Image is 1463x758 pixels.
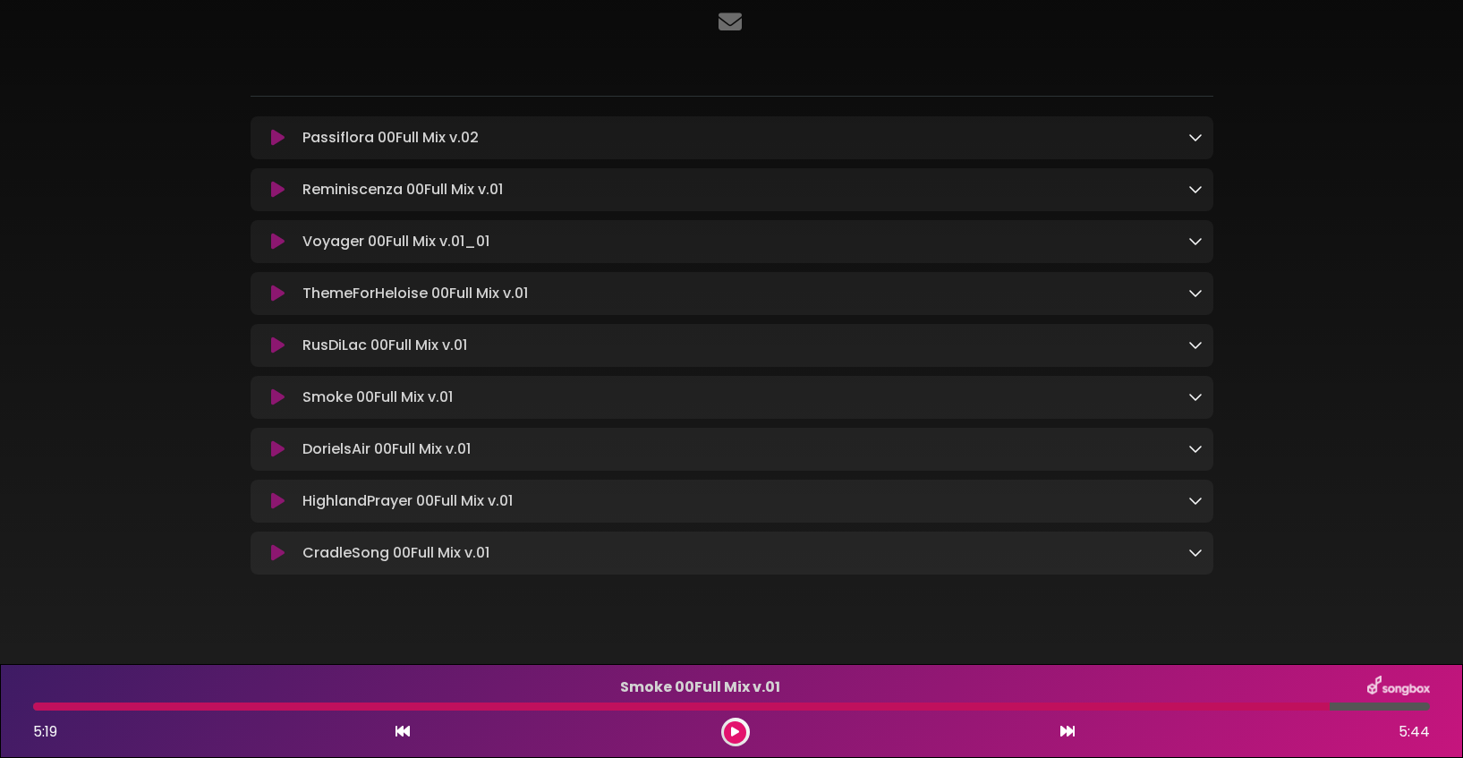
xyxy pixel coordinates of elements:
p: RusDiLac 00Full Mix v.01 [302,335,1187,356]
p: CradleSong 00Full Mix v.01 [302,542,1187,564]
p: Voyager 00Full Mix v.01_01 [302,231,1187,252]
p: HighlandPrayer 00Full Mix v.01 [302,490,1187,512]
p: Reminiscenza 00Full Mix v.01 [302,179,1187,200]
p: Passiflora 00Full Mix v.02 [302,127,1187,149]
p: Smoke 00Full Mix v.01 [302,387,1187,408]
p: DorielsAir 00Full Mix v.01 [302,439,1187,460]
p: ThemeForHeloise 00Full Mix v.01 [302,283,1187,304]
